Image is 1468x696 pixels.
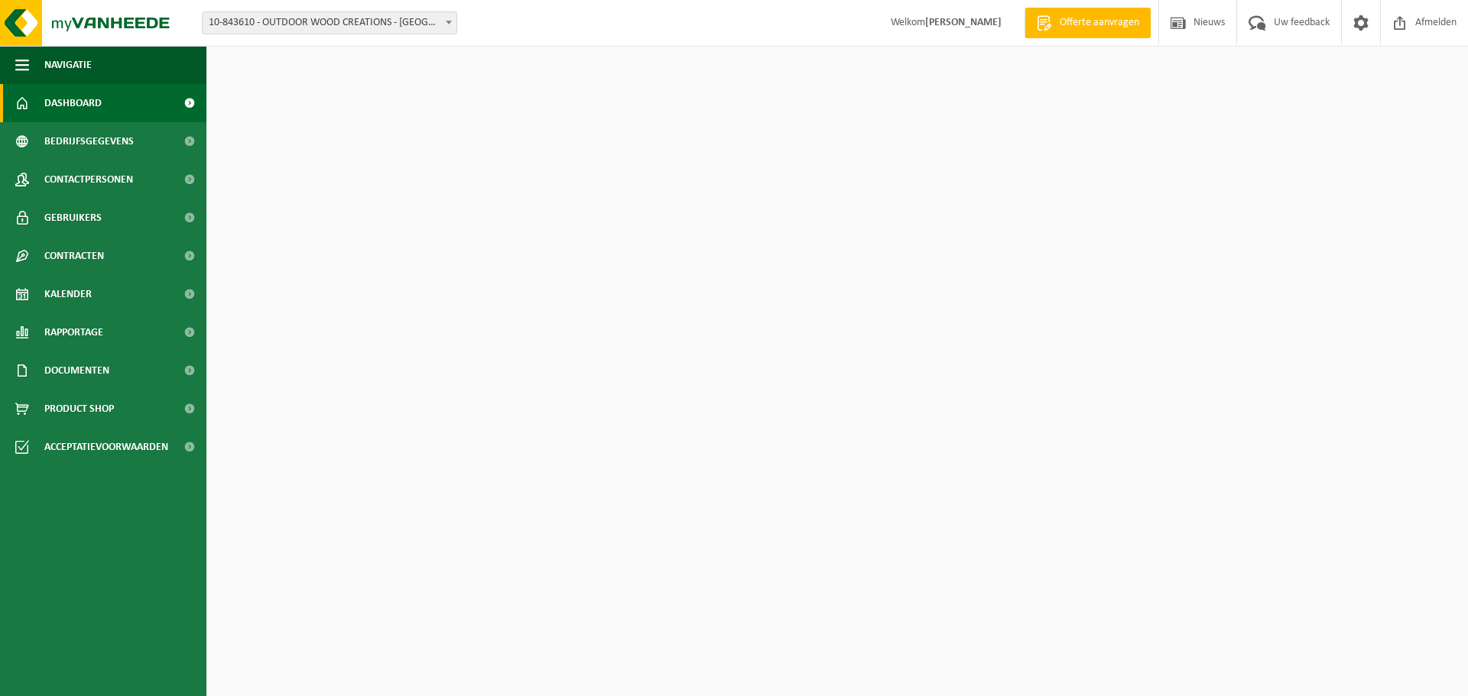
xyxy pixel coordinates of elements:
span: 10-843610 - OUTDOOR WOOD CREATIONS - WERVIK [203,12,456,34]
span: Contactpersonen [44,160,133,199]
strong: [PERSON_NAME] [925,17,1002,28]
span: Acceptatievoorwaarden [44,428,168,466]
span: Contracten [44,237,104,275]
span: Bedrijfsgegevens [44,122,134,160]
a: Offerte aanvragen [1025,8,1151,38]
span: 10-843610 - OUTDOOR WOOD CREATIONS - WERVIK [202,11,457,34]
span: Gebruikers [44,199,102,237]
span: Dashboard [44,84,102,122]
span: Kalender [44,275,92,313]
span: Offerte aanvragen [1056,15,1143,31]
span: Rapportage [44,313,103,351]
span: Navigatie [44,46,92,84]
span: Product Shop [44,390,114,428]
span: Documenten [44,351,109,390]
